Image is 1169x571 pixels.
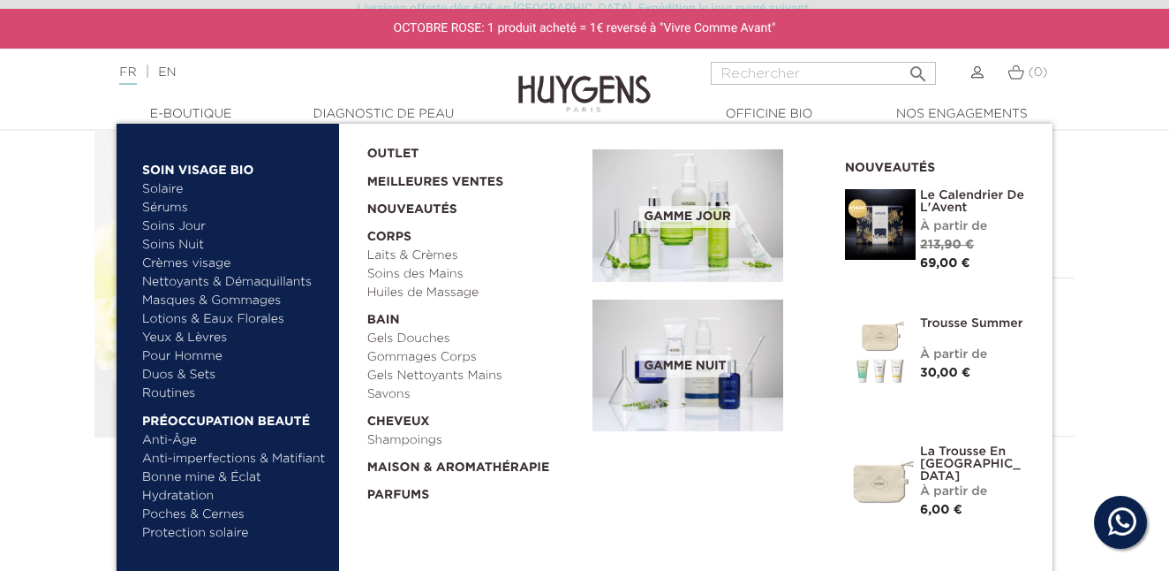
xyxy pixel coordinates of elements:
[902,57,934,80] button: 
[102,105,279,124] a: E-Boutique
[367,136,565,164] a: OUTLET
[142,310,327,329] a: Lotions & Eaux Florales
[367,164,565,192] a: Meilleures Ventes
[142,366,327,384] a: Duos & Sets
[367,450,581,477] a: Maison & Aromathérapie
[592,300,783,432] img: routine_nuit_banner.jpg
[367,385,581,404] a: Savons
[367,404,581,431] a: Cheveux
[920,257,970,270] span: 69,00 €
[142,487,327,506] a: Hydratation
[142,180,327,199] a: Solaire
[920,239,974,251] span: 213,90 €
[518,47,651,115] img: Huygens
[367,302,581,330] a: Bain
[873,105,1050,124] a: Nos engagements
[142,236,311,255] a: Soins Nuit
[142,384,327,403] a: Routines
[920,445,1026,483] a: La Trousse en [GEOGRAPHIC_DATA]
[1029,66,1048,79] span: (0)
[142,450,327,468] a: Anti-imperfections & Matifiant
[639,206,735,228] span: Gamme jour
[920,483,1026,501] div: À partir de
[639,355,730,377] span: Gamme nuit
[367,330,581,348] a: Gels Douches
[142,506,327,524] a: Poches & Cernes
[920,504,962,516] span: 6,00 €
[142,347,327,366] a: Pour Homme
[142,292,327,310] a: Masques & Gommages
[367,477,581,505] a: Parfums
[367,348,581,367] a: Gommages Corps
[110,62,473,83] div: |
[142,329,327,347] a: Yeux & Lèvres
[711,62,936,85] input: Rechercher
[367,265,581,284] a: Soins des Mains
[367,367,581,385] a: Gels Nettoyants Mains
[142,403,327,431] a: Préoccupation beauté
[845,189,916,260] img: Le Calendrier de L'Avent
[920,317,1026,330] a: Trousse Summer
[142,152,327,180] a: Soin Visage Bio
[142,524,327,543] a: Protection solaire
[920,367,970,379] span: 30,00 €
[920,189,1026,214] a: Le Calendrier de L'Avent
[295,105,471,124] a: Diagnostic de peau
[142,199,327,217] a: Sérums
[367,431,581,450] a: Shampoings
[367,247,581,265] a: Laits & Crèmes
[367,192,581,219] a: Nouveautés
[592,149,783,282] img: routine_jour_banner.jpg
[920,217,1026,236] div: À partir de
[592,149,818,282] a: Gamme jour
[681,105,857,124] a: Officine Bio
[158,66,176,79] a: EN
[920,346,1026,364] div: À partir de
[592,300,818,432] a: Gamme nuit
[142,255,327,273] a: Crèmes visage
[142,217,327,236] a: Soins Jour
[142,431,327,450] a: Anti-Âge
[908,58,929,80] i: 
[845,317,916,388] img: Trousse Summer
[367,219,581,247] a: Corps
[142,468,327,487] a: Bonne mine & Éclat
[367,284,581,302] a: Huiles de Massage
[845,155,1026,176] h2: Nouveautés
[142,273,327,292] a: Nettoyants & Démaquillants
[845,445,916,516] img: La Trousse en Coton
[119,66,136,85] a: FR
